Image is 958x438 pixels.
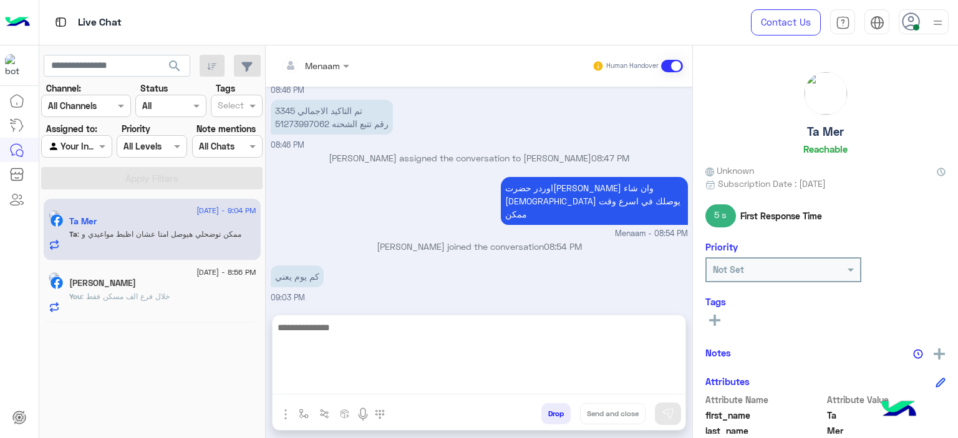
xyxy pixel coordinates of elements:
[140,82,168,95] label: Status
[69,229,77,239] span: Ta
[705,296,946,307] h6: Tags
[827,393,946,406] span: Attribute Value
[78,14,122,31] p: Live Chat
[830,9,855,36] a: tab
[803,143,848,155] h6: Reachable
[544,241,582,252] span: 08:54 PM
[375,409,385,419] img: make a call
[82,292,170,301] span: خلال فرع الف مسكن فقط
[122,122,150,135] label: Priority
[705,376,750,387] h6: Attributes
[271,151,688,164] p: [PERSON_NAME] assigned the conversation to [PERSON_NAME]
[314,403,335,424] button: Trigger scenario
[196,267,256,278] span: [DATE] - 8:56 PM
[836,16,850,30] img: tab
[580,403,646,424] button: Send and close
[606,61,659,71] small: Human Handover
[49,272,60,283] img: picture
[46,82,81,95] label: Channel:
[216,98,244,115] div: Select
[335,403,356,424] button: create order
[294,403,314,424] button: select flow
[271,265,324,287] p: 27/8/2025, 9:03 PM
[662,407,674,420] img: send message
[196,122,256,135] label: Note mentions
[705,241,738,252] h6: Priority
[271,240,688,253] p: [PERSON_NAME] joined the conversation
[705,347,731,358] h6: Notes
[53,14,69,30] img: tab
[356,407,370,422] img: send voice note
[160,55,190,82] button: search
[69,292,82,301] span: You
[705,164,754,177] span: Unknown
[271,140,304,150] span: 08:46 PM
[271,293,305,302] span: 09:03 PM
[49,210,60,221] img: picture
[46,122,97,135] label: Assigned to:
[615,228,688,240] span: Menaam - 08:54 PM
[705,393,825,406] span: Attribute Name
[340,409,350,419] img: create order
[319,409,329,419] img: Trigger scenario
[51,214,63,227] img: Facebook
[196,205,256,216] span: [DATE] - 9:04 PM
[271,100,393,135] p: 27/8/2025, 8:46 PM
[934,348,945,359] img: add
[77,229,241,239] span: ممكن توضحلي هيوصل امتا عشان اظبط مواعيدي و
[541,403,571,424] button: Drop
[877,388,921,432] img: hulul-logo.png
[5,54,27,77] img: 713415422032625
[805,72,847,115] img: picture
[167,59,182,74] span: search
[930,15,946,31] img: profile
[827,424,946,437] span: Mer
[278,407,293,422] img: send attachment
[41,167,263,189] button: Apply Filters
[705,409,825,422] span: first_name
[705,204,736,227] span: 5 s
[5,9,30,36] img: Logo
[705,424,825,437] span: last_name
[718,177,826,190] span: Subscription Date : [DATE]
[827,409,946,422] span: Ta
[299,409,309,419] img: select flow
[501,177,688,225] p: 27/8/2025, 8:54 PM
[740,209,822,222] span: First Response Time
[69,216,97,227] h5: Ta Mer
[870,16,884,30] img: tab
[807,125,844,139] h5: Ta Mer
[51,277,63,289] img: Facebook
[271,85,304,95] span: 08:46 PM
[591,153,629,163] span: 08:47 PM
[216,82,235,95] label: Tags
[913,349,923,359] img: notes
[69,278,136,288] h5: Ibrahim Mohamed
[751,9,821,36] a: Contact Us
